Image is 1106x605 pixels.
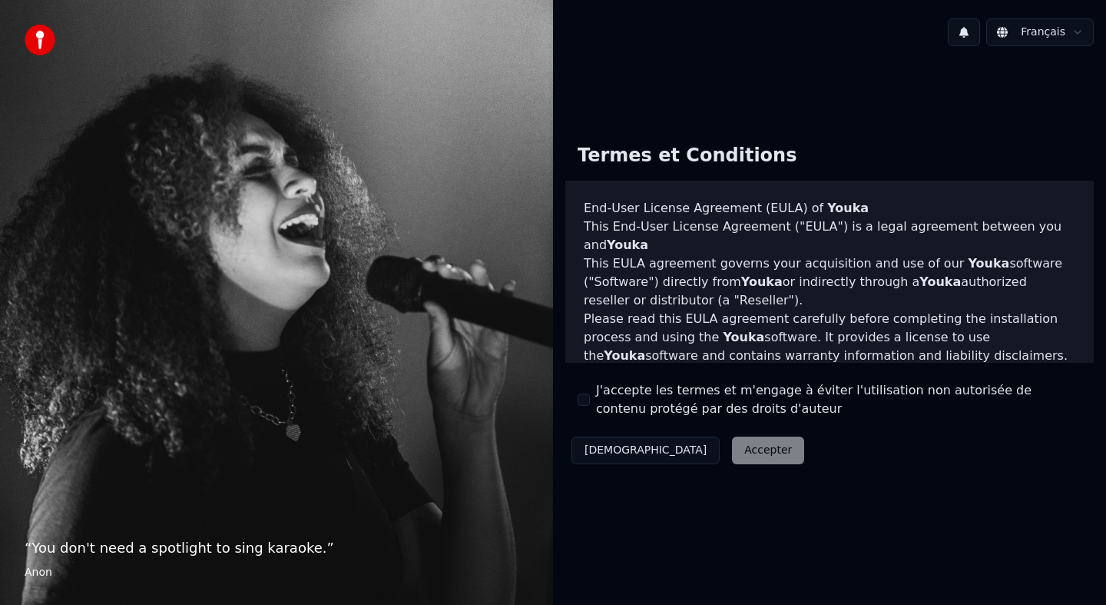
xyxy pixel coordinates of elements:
[827,201,869,215] span: Youka
[596,381,1081,418] label: J'accepte les termes et m'engage à éviter l'utilisation non autorisée de contenu protégé par des ...
[565,131,809,181] div: Termes et Conditions
[968,256,1009,271] span: Youka
[607,238,648,252] span: Youka
[919,274,961,289] span: Youka
[25,25,55,55] img: youka
[25,565,528,580] footer: Anon
[25,537,528,559] p: “ You don't need a spotlight to sing karaoke. ”
[604,348,645,363] span: Youka
[584,310,1075,365] p: Please read this EULA agreement carefully before completing the installation process and using th...
[741,274,783,289] span: Youka
[584,218,1075,254] p: This End-User License Agreement ("EULA") is a legal agreement between you and
[571,437,720,464] button: [DEMOGRAPHIC_DATA]
[584,199,1075,218] h3: End-User License Agreement (EULA) of
[723,330,764,344] span: Youka
[584,254,1075,310] p: This EULA agreement governs your acquisition and use of our software ("Software") directly from o...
